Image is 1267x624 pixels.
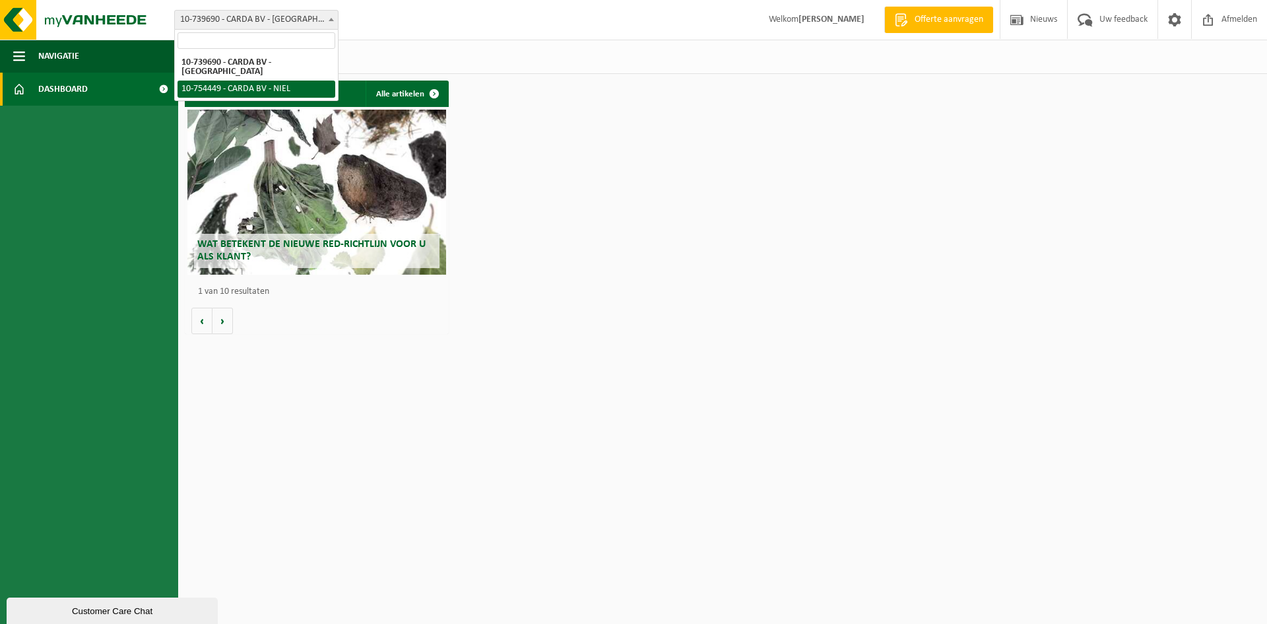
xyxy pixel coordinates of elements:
[175,11,338,29] span: 10-739690 - CARDA BV - ANTWERPEN
[174,10,339,30] span: 10-739690 - CARDA BV - ANTWERPEN
[911,13,987,26] span: Offerte aanvragen
[178,54,335,81] li: 10-739690 - CARDA BV - [GEOGRAPHIC_DATA]
[212,308,233,334] button: Volgende
[178,81,335,98] li: 10-754449 - CARDA BV - NIEL
[38,40,79,73] span: Navigatie
[198,287,442,296] p: 1 van 10 resultaten
[197,239,426,262] span: Wat betekent de nieuwe RED-richtlijn voor u als klant?
[187,110,446,275] a: Wat betekent de nieuwe RED-richtlijn voor u als klant?
[884,7,993,33] a: Offerte aanvragen
[366,81,447,107] a: Alle artikelen
[798,15,864,24] strong: [PERSON_NAME]
[38,73,88,106] span: Dashboard
[191,308,212,334] button: Vorige
[7,595,220,624] iframe: chat widget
